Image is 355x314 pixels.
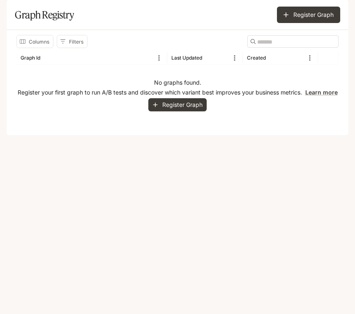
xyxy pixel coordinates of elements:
[16,35,53,48] button: Select columns
[18,88,338,97] p: Register your first graph to run A/B tests and discover which variant best improves your business...
[203,52,215,64] button: Sort
[277,7,340,23] button: Register Graph
[15,7,74,23] h1: Graph Registry
[41,52,53,64] button: Sort
[247,35,339,48] div: Search
[228,52,241,64] button: Menu
[247,55,266,61] div: Created
[267,52,279,64] button: Sort
[154,78,201,87] p: No graphs found.
[171,55,202,61] div: Last Updated
[153,52,165,64] button: Menu
[148,98,207,112] button: Register Graph
[305,89,338,96] a: Learn more
[304,52,316,64] button: Menu
[57,35,88,48] button: Show filters
[21,55,40,61] div: Graph Id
